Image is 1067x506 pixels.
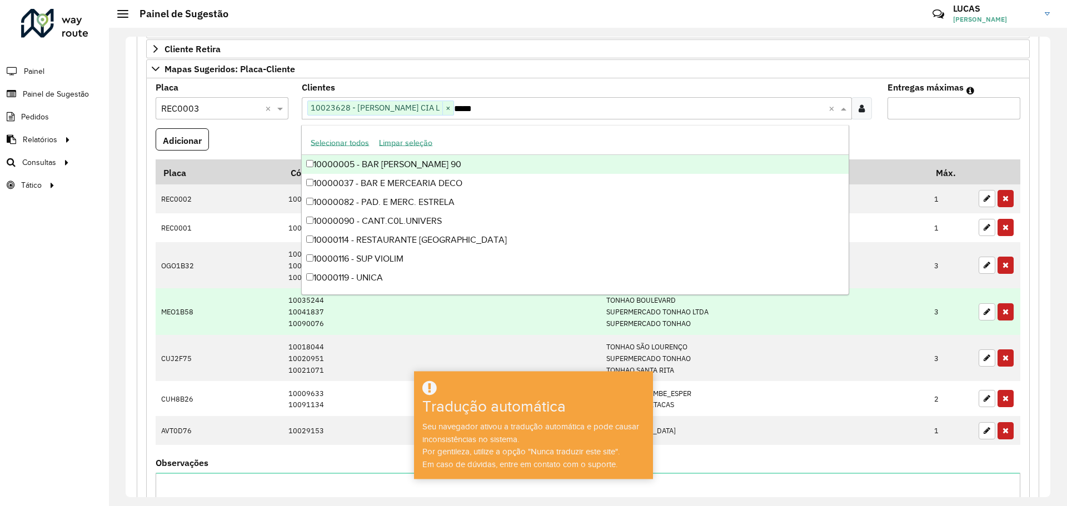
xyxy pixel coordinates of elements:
div: 10000037 - BAR E MERCEARIA DECO [302,174,848,193]
font: TONHAO SÃO LOURENÇO [606,342,687,352]
font: 10018044 [288,342,324,352]
font: Por gentileza, utilize a opção "Nunca traduzir este site". [422,447,620,456]
font: AVT0D76 [161,426,192,435]
font: Consultas [22,158,56,167]
div: 10000116 - SUP VIOLIM [302,249,848,268]
font: 10021071 [288,365,324,375]
font: 10019877 [288,273,324,282]
font: Cliente Retira [164,43,221,54]
font: 10018828 [288,223,324,233]
font: Placa [156,82,178,93]
font: MEO1B58 [161,307,193,317]
font: Tático [21,181,42,189]
font: Adicionar [163,134,202,146]
font: LUCAS [953,3,980,14]
font: Mapas Sugeridos: Placa-Cliente [164,63,295,74]
font: 3 [934,354,939,363]
button: Adicionar [156,128,209,151]
font: 2 [934,394,939,404]
font: 10032753 [288,194,324,204]
font: 10041837 [288,307,324,317]
font: REC0002 [161,194,192,204]
font: Painel de Sugestão [139,7,228,20]
font: 10091134 [288,400,324,409]
font: 3 [934,307,939,317]
font: TONHAO SANTA RITA [606,365,674,375]
a: Contato Rápido [926,2,950,26]
font: Limpar seleção [379,138,432,147]
div: 10000121 - [PERSON_NAME] [302,287,848,306]
font: OGO1B32 [161,261,194,270]
font: Observações [156,457,208,468]
div: 10000114 - RESTAURANTE [GEOGRAPHIC_DATA] [302,231,848,249]
em: Máximo de clientes que serão colocados na mesma rota com os clientes informados [966,86,974,95]
font: Tradução automática [422,398,566,415]
span: 10023628 - [PERSON_NAME] CIA L [308,101,442,114]
font: Placa [163,167,186,178]
ng-dropdown-panel: Lista de opções [301,125,849,295]
font: Relatórios [23,136,57,144]
div: 10000090 - CANT.C0L.UNIVERS [302,212,848,231]
font: SUPERMERCADO TONHAO [606,354,691,363]
font: 10090076 [288,319,324,328]
font: REC0001 [161,223,192,233]
font: SUPERMERCADO TONHAO [606,319,691,328]
font: Clientes [302,82,335,93]
span: Clear all [829,102,838,115]
font: Seu navegador ativou a tradução automática e pode causar inconsistências no sistema. [422,422,639,444]
font: Selecionar todos [311,138,369,147]
font: Em caso de dúvidas, entre em contato com o suporte. [422,460,617,469]
font: 10029153 [288,426,324,435]
font: CUJ2F75 [161,354,192,363]
span: Clear all [265,102,275,115]
font: Código Cliente [291,167,350,178]
font: CUH8B26 [161,394,193,404]
a: Cliente Retira [146,39,1030,58]
font: Entregas máximas [887,82,964,93]
font: Painel de Sugestão [23,90,89,98]
font: Máx. [936,167,956,178]
button: Selecionar todos [306,134,374,152]
div: 10000119 - UNICA [302,268,848,287]
font: 10017818 [288,261,324,270]
div: 10000005 - BAR [PERSON_NAME] 90 [302,155,848,174]
font: 10020951 [288,354,324,363]
font: 1 [934,194,939,204]
font: 10009633 [288,389,324,398]
font: Pedidos [21,113,49,121]
font: 3 [934,261,939,270]
font: [PERSON_NAME] [953,15,1007,23]
button: Limpar seleção [374,134,437,152]
font: 10035244 [288,296,324,305]
font: 1 [934,223,939,233]
font: 10016817 [288,249,324,259]
span: × [442,102,453,115]
font: TONHAO BOULEVARD [606,296,676,305]
a: Mapas Sugeridos: Placa-Cliente [146,59,1030,78]
font: 1 [934,426,939,435]
div: 10000082 - PAD. E MERC. ESTRELA [302,193,848,212]
font: Painel [24,67,44,76]
font: SUPERMERCADO TONHAO LTDA [606,307,709,317]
